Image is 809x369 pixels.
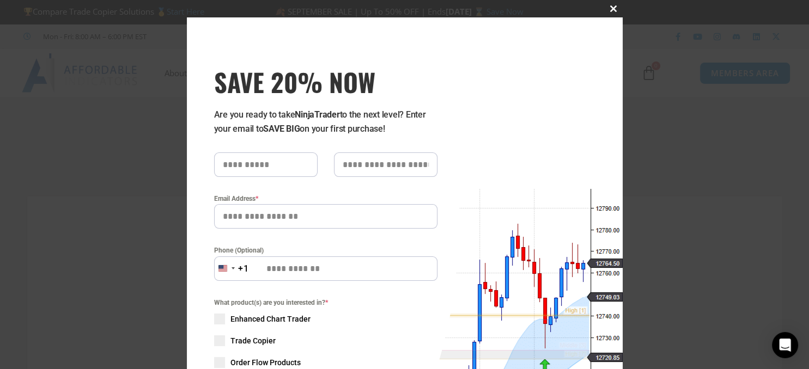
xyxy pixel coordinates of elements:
div: Open Intercom Messenger [772,332,798,358]
span: Enhanced Chart Trader [230,313,311,324]
span: Order Flow Products [230,357,301,368]
span: Trade Copier [230,335,276,346]
label: Enhanced Chart Trader [214,313,437,324]
div: +1 [238,262,249,276]
button: Selected country [214,256,249,281]
p: Are you ready to take to the next level? Enter your email to on your first purchase! [214,108,437,136]
strong: SAVE BIG [263,124,300,134]
label: Phone (Optional) [214,245,437,256]
h3: SAVE 20% NOW [214,66,437,97]
span: What product(s) are you interested in? [214,297,437,308]
label: Order Flow Products [214,357,437,368]
label: Trade Copier [214,335,437,346]
label: Email Address [214,193,437,204]
strong: NinjaTrader [295,109,339,120]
